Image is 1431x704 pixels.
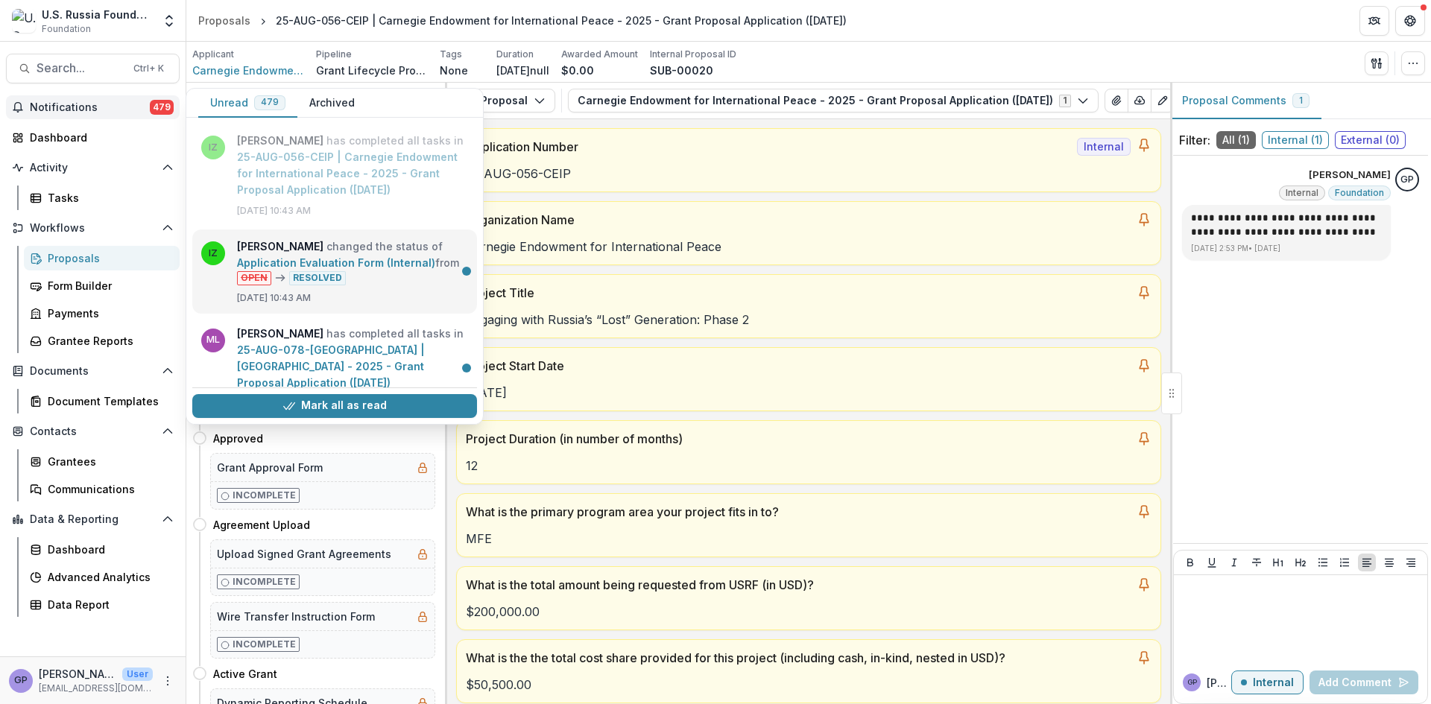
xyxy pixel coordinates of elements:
[48,190,168,206] div: Tasks
[316,63,428,78] p: Grant Lifecycle Process
[466,676,1152,694] p: $50,500.00
[6,54,180,83] button: Search...
[6,419,180,443] button: Open Contacts
[1151,89,1175,112] button: Edit as form
[48,569,168,585] div: Advanced Analytics
[24,477,180,501] a: Communications
[42,22,91,36] span: Foundation
[192,10,256,31] a: Proposals
[233,575,296,589] p: Incomplete
[1248,554,1266,571] button: Strike
[1336,554,1353,571] button: Ordered List
[233,638,296,651] p: Incomplete
[1187,679,1197,686] div: Gennady Podolny
[1310,670,1418,694] button: Add Comment
[48,597,168,612] div: Data Report
[496,63,549,78] p: [DATE]null
[217,546,391,562] h5: Upload Signed Grant Agreements
[6,125,180,150] a: Dashboard
[39,682,153,695] p: [EMAIL_ADDRESS][DOMAIN_NAME]
[30,130,168,145] div: Dashboard
[150,100,174,115] span: 479
[456,639,1161,703] a: What is the the total cost share provided for this project (including cash, in-kind, nested in US...
[1262,131,1329,149] span: Internal ( 1 )
[1203,554,1221,571] button: Underline
[466,384,1152,402] p: [DATE]
[30,222,156,235] span: Workflows
[30,365,156,378] span: Documents
[466,211,1131,229] p: Organization Name
[1181,554,1199,571] button: Bold
[1380,554,1398,571] button: Align Center
[192,394,477,418] button: Mark all as read
[1395,6,1425,36] button: Get Help
[159,6,180,36] button: Open entity switcher
[1335,131,1406,149] span: External ( 0 )
[192,10,853,31] nav: breadcrumb
[316,48,352,61] p: Pipeline
[466,165,1152,183] p: 25-AUG-056-CEIP
[466,430,1131,448] p: Project Duration (in number of months)
[48,250,168,266] div: Proposals
[1400,175,1414,185] div: Gennady Podolny
[568,89,1099,112] button: Carnegie Endowment for International Peace - 2025 - Grant Proposal Application ([DATE])1
[217,460,323,475] h5: Grant Approval Form
[237,238,468,285] p: changed the status of from
[466,603,1152,621] p: $200,000.00
[130,60,167,77] div: Ctrl + K
[1335,188,1384,198] span: Foundation
[1225,554,1243,571] button: Italicize
[1269,554,1287,571] button: Heading 1
[14,676,28,685] div: Gennady Podolny
[1170,83,1321,119] button: Proposal Comments
[466,311,1152,329] p: Engaging with Russia’s “Lost” Generation: Phase 2
[198,13,250,28] div: Proposals
[237,326,468,391] p: has completed all tasks in
[1292,554,1310,571] button: Heading 2
[466,457,1152,475] p: 12
[24,329,180,353] a: Grantee Reports
[48,454,168,469] div: Grantees
[466,284,1131,302] p: Project Title
[456,274,1161,338] a: Project TitleEngaging with Russia’s “Lost” Generation: Phase 2
[456,201,1161,265] a: Organization NameCarnegie Endowment for International Peace
[6,507,180,531] button: Open Data & Reporting
[237,343,425,389] a: 25-AUG-078-[GEOGRAPHIC_DATA] | [GEOGRAPHIC_DATA] - 2025 - Grant Proposal Application ([DATE])
[650,63,713,78] p: SUB-00020
[48,333,168,349] div: Grantee Reports
[30,425,156,438] span: Contacts
[456,493,1161,557] a: What is the primary program area your project fits in to?MFE
[6,216,180,240] button: Open Workflows
[30,513,156,526] span: Data & Reporting
[213,517,310,533] h4: Agreement Upload
[440,48,462,61] p: Tags
[1179,131,1210,149] p: Filter:
[466,238,1152,256] p: Carnegie Endowment for International Peace
[1207,675,1231,691] p: [PERSON_NAME] P
[24,565,180,589] a: Advanced Analytics
[456,566,1161,630] a: What is the total amount being requested from USRF (in USD)?$200,000.00
[192,48,234,61] p: Applicant
[237,133,468,198] p: has completed all tasks in
[6,95,180,119] button: Notifications479
[37,61,124,75] span: Search...
[48,305,168,321] div: Payments
[1358,554,1376,571] button: Align Left
[297,89,367,118] button: Archived
[48,393,168,409] div: Document Templates
[48,278,168,294] div: Form Builder
[12,9,36,33] img: U.S. Russia Foundation
[1314,554,1332,571] button: Bullet List
[24,449,180,474] a: Grantees
[1309,168,1391,183] p: [PERSON_NAME]
[261,97,279,107] span: 479
[24,389,180,413] a: Document Templates
[1231,670,1304,694] button: Internal
[24,273,180,298] a: Form Builder
[1216,131,1256,149] span: All ( 1 )
[440,63,468,78] p: None
[192,63,304,78] a: Carnegie Endowment for International Peace
[237,150,458,196] a: 25-AUG-056-CEIP | Carnegie Endowment for International Peace - 2025 - Grant Proposal Application ...
[466,530,1152,548] p: MFE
